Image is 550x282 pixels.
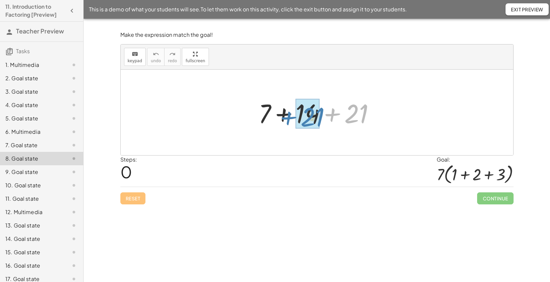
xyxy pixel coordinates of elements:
div: 14. Goal state [5,235,59,243]
button: keyboardkeypad [124,48,146,66]
span: 0 [120,162,132,182]
i: Task not started. [70,168,78,176]
i: Task not started. [70,101,78,109]
i: Task not started. [70,221,78,229]
label: Steps: [120,156,137,163]
i: Task not started. [70,61,78,69]
div: 16. Goal state [5,262,59,270]
span: fullscreen [186,59,205,63]
div: 15. Goal state [5,248,59,256]
i: Task not started. [70,128,78,136]
i: Task not started. [70,181,78,189]
i: Task not started. [70,114,78,122]
i: Task not started. [70,195,78,203]
div: 7. Goal state [5,141,59,149]
span: This is a demo of what your students will see. To let them work on this activity, click the exit ... [89,5,407,13]
i: Task not started. [70,74,78,82]
div: 2. Goal state [5,74,59,82]
span: Teacher Preview [16,27,64,35]
button: fullscreen [182,48,209,66]
div: Goal: [437,156,514,164]
div: 5. Goal state [5,114,59,122]
span: Exit Preview [511,6,543,12]
span: Tasks [16,48,30,55]
span: undo [151,59,161,63]
button: undoundo [147,48,164,66]
i: Task not started. [70,235,78,243]
i: Task not started. [70,155,78,163]
h4: 11. Introduction to Factoring [Preview] [5,3,66,19]
button: Exit Preview [506,3,549,15]
i: Task not started. [70,262,78,270]
div: 12. Multimedia [5,208,59,216]
i: redo [169,50,176,58]
span: keypad [128,59,142,63]
span: redo [168,59,177,63]
div: 9. Goal state [5,168,59,176]
div: 8. Goal state [5,155,59,163]
i: Task not started. [70,208,78,216]
div: 13. Goal state [5,221,59,229]
div: 4. Goal state [5,101,59,109]
div: 11. Goal state [5,195,59,203]
i: Task not started. [70,141,78,149]
div: 6. Multimedia [5,128,59,136]
i: Task not started. [70,248,78,256]
button: redoredo [164,48,181,66]
div: 10. Goal state [5,181,59,189]
p: Make the expression match the goal! [120,31,514,39]
i: keyboard [132,50,138,58]
div: 1. Multimedia [5,61,59,69]
i: undo [153,50,159,58]
div: 3. Goal state [5,88,59,96]
i: Task not started. [70,88,78,96]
